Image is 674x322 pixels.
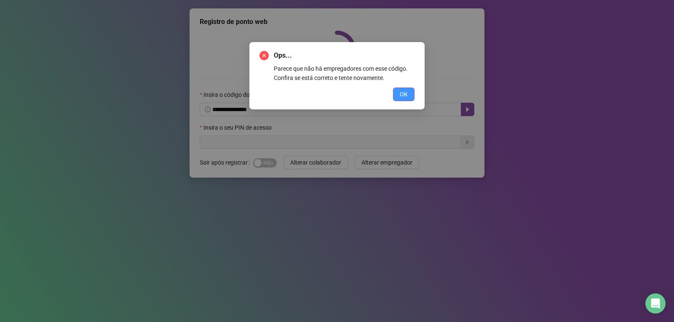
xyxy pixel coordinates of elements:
[393,88,415,101] button: OK
[274,64,415,82] div: Parece que não há empregadores com esse código. Confira se está correto e tente novamente.
[274,51,415,61] span: Ops...
[645,293,666,314] div: Open Intercom Messenger
[259,51,269,60] span: close-circle
[400,90,408,99] span: OK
